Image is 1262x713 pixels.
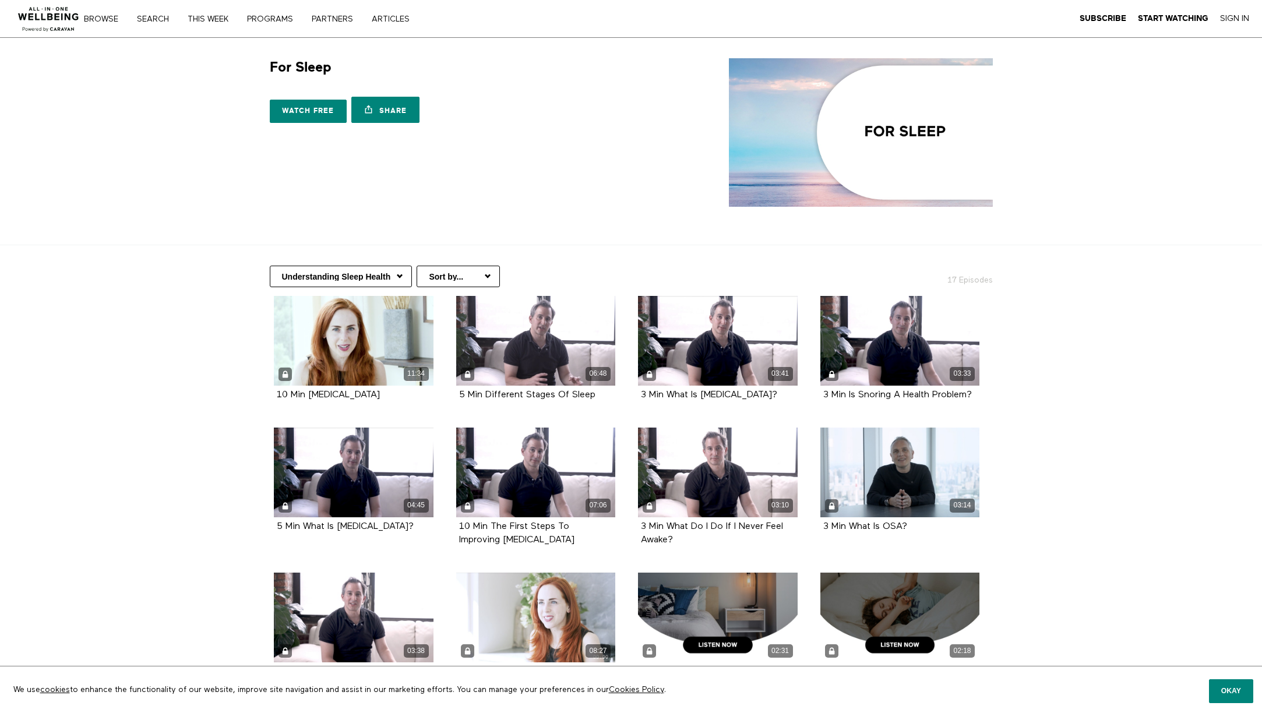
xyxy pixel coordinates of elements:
a: 10 Min [MEDICAL_DATA] [277,390,380,399]
a: Search [133,15,181,23]
a: 3 Min Is Snoring A Health Problem? [823,390,972,399]
strong: 3 Min What Do I Do If I Never Feel Awake? [641,522,783,545]
a: 10 Min The First Steps To Improving [MEDICAL_DATA] [459,522,574,544]
div: 07:06 [586,499,611,512]
a: 3 Min Is Snoring A Health Problem? 03:33 [820,296,980,386]
a: 5 Min Different Stages Of Sleep [459,390,595,399]
a: PARTNERS [308,15,365,23]
a: Sign In [1220,13,1249,24]
nav: Primary [92,13,433,24]
strong: Subscribe [1080,14,1126,23]
strong: Start Watching [1138,14,1208,23]
a: 10 Min The First Steps To Improving Insomnia 07:06 [456,428,616,517]
strong: 3 Min What Is Obstructive Sleep Apnea? [641,390,777,400]
a: Share [351,97,419,123]
a: 3 Min What Is OSA? [823,522,907,531]
a: Subscribe [1080,13,1126,24]
a: Sleep Longer Live Stronger (Audio) 02:18 [820,573,980,662]
a: Watch free [270,100,347,123]
a: Cookies Policy [609,686,664,694]
a: Your Rest Cycle & Sleep Stages (Audio) 02:31 [638,573,798,662]
a: 10 Min What To Eat For Better Sleep 08:27 [456,573,616,662]
div: 06:48 [586,367,611,380]
div: 03:41 [768,367,793,380]
a: 3 Min What Is [MEDICAL_DATA]? [641,390,777,399]
a: ARTICLES [368,15,422,23]
div: 03:14 [950,499,975,512]
div: 08:27 [586,644,611,658]
a: 3 Min What Is OSA? 03:14 [820,428,980,517]
div: 03:10 [768,499,793,512]
strong: 5 Min What Is Insomnia? [277,522,414,531]
a: Start Watching [1138,13,1208,24]
div: 04:45 [404,499,429,512]
h1: For Sleep [270,58,332,76]
div: 02:31 [768,644,793,658]
img: For Sleep [729,58,993,207]
a: PROGRAMS [243,15,305,23]
div: 03:38 [404,644,429,658]
h2: 17 Episodes [869,266,1000,286]
p: We use to enhance the functionality of our website, improve site navigation and assist in our mar... [5,675,997,704]
a: THIS WEEK [184,15,241,23]
div: 03:33 [950,367,975,380]
a: 10 Min Sleep Hygiene 11:34 [274,296,433,386]
strong: 3 Min Is Snoring A Health Problem? [823,390,972,400]
strong: 10 Min The First Steps To Improving Insomnia [459,522,574,545]
a: 3 Min What Is Obstructive Sleep Apnea? 03:41 [638,296,798,386]
a: 5 Min What Is Insomnia? 04:45 [274,428,433,517]
a: 3 Min What Do I Do If I Never Feel Awake? 03:10 [638,428,798,517]
div: 02:18 [950,644,975,658]
a: 5 Min Different Stages Of Sleep 06:48 [456,296,616,386]
button: Okay [1209,679,1253,703]
strong: 10 Min Sleep Hygiene [277,390,380,400]
div: 11:34 [404,367,429,380]
a: 3 Min What Do I Do If I Never Feel Awake? [641,522,783,544]
a: cookies [40,686,70,694]
a: 3 Min Healthy Screen Use For Better Sleep 03:38 [274,573,433,662]
a: Browse [80,15,131,23]
strong: 5 Min Different Stages Of Sleep [459,390,595,400]
a: 5 Min What Is [MEDICAL_DATA]? [277,522,414,531]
